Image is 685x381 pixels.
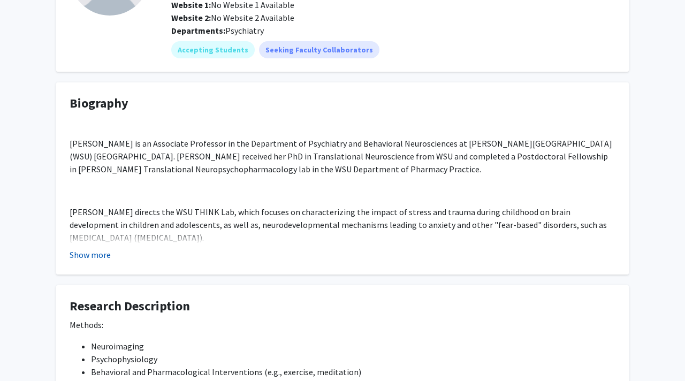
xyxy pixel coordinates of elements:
b: Departments: [171,25,225,36]
mat-chip: Accepting Students [171,41,255,58]
b: Website 2: [171,12,211,23]
mat-chip: Seeking Faculty Collaborators [259,41,379,58]
span: Psychiatry [225,25,264,36]
iframe: Chat [8,333,45,373]
li: Neuroimaging [91,340,615,353]
h4: Biography [70,96,615,111]
button: Show more [70,248,111,261]
li: Behavioral and Pharmacological Interventions (e.g., exercise, meditation) [91,365,615,378]
span: No Website 2 Available [171,12,294,23]
p: [PERSON_NAME] is an Associate Professor in the Department of Psychiatry and Behavioral Neuroscien... [70,137,615,176]
h4: Research Description [70,299,615,314]
li: Psychophysiology [91,353,615,365]
p: [PERSON_NAME] directs the WSU THINK Lab, which focuses on characterizing the impact of stress and... [70,205,615,244]
p: Methods: [70,318,615,331]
